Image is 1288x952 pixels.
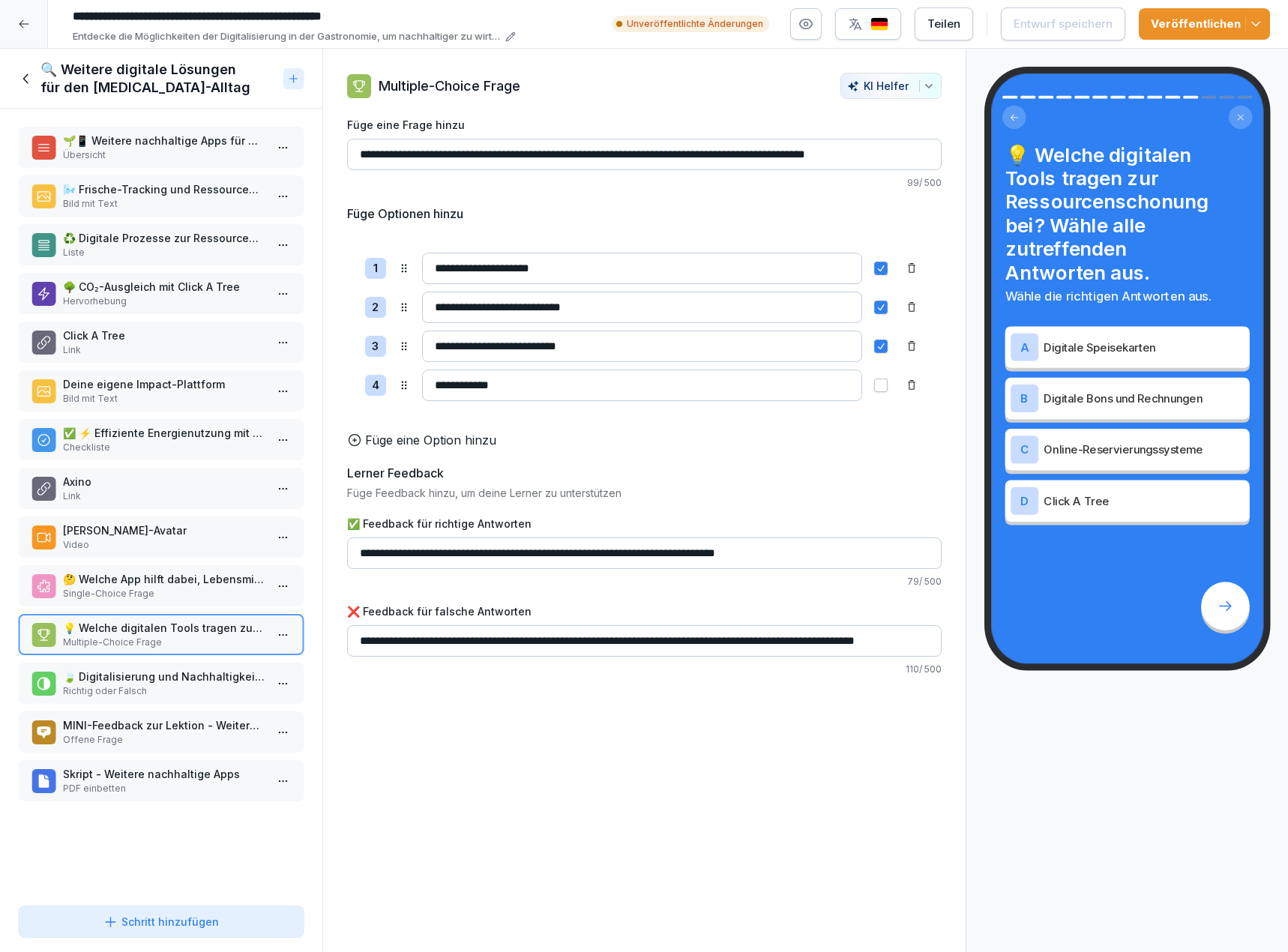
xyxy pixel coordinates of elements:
[63,425,265,441] p: ✅ ⚡ Effiziente Energienutzung mit Axino
[63,669,265,684] p: 🍃 Digitalisierung und Nachhaltigkeit können Hand in Hand gehen.
[1151,16,1258,32] div: Veröffentlichen
[63,328,265,343] p: Click A Tree
[63,197,265,211] p: Bild mit Text
[63,295,265,308] p: Hervorhebung
[347,464,444,482] h5: Lerner Feedback
[63,571,265,587] p: 🤔 Welche App hilft dabei, Lebensmittelverschwendung zu reduzieren?
[379,76,520,96] p: Multiple-Choice Frage
[63,636,265,649] p: Multiple-Choice Frage
[18,224,304,265] div: ♻️ Digitale Prozesse zur RessourcenschonungListe
[18,273,304,314] div: 🌳 CO₂-Ausgleich mit Click A TreeHervorhebung
[63,279,265,295] p: 🌳 CO₂-Ausgleich mit Click A Tree
[63,246,265,259] p: Liste
[18,419,304,460] div: ✅ ⚡ Effiziente Energienutzung mit AxinoCheckliste
[18,322,304,363] div: Click A TreeLink
[1044,339,1244,355] p: Digitale Speisekarten
[63,392,265,406] p: Bild mit Text
[63,620,265,636] p: 💡 Welche digitalen Tools tragen zur Ressourcenschonung bei? Wähle alle zutreffenden Antworten aus.
[847,79,935,92] div: KI Helfer
[18,516,304,558] div: [PERSON_NAME]-AvatarVideo
[63,181,265,197] p: 🌬️ Frische-Tracking und Ressourcenoptimierung
[927,16,960,32] div: Teilen
[1001,7,1125,40] button: Entwurf speichern
[1044,492,1244,509] p: Click A Tree
[1044,390,1244,406] p: Digitale Bons und Rechnungen
[347,117,942,133] label: Füge eine Frage hinzu
[103,914,219,930] div: Schritt hinzufügen
[63,343,265,357] p: Link
[63,230,265,246] p: ♻️ Digitale Prozesse zur Ressourcenschonung
[18,760,304,801] div: Skript - Weitere nachhaltige AppsPDF einbetten
[18,468,304,509] div: AxinoLink
[372,377,379,394] p: 4
[18,370,304,412] div: Deine eigene Impact-PlattformBild mit Text
[40,61,277,97] h1: 🔍 Weitere digitale Lösungen für den [MEDICAL_DATA]-Alltag
[63,733,265,747] p: Offene Frage
[347,485,942,501] p: Füge Feedback hinzu, um deine Lerner zu unterstützen
[1020,495,1029,507] p: D
[63,684,265,698] p: Richtig oder Falsch
[73,29,501,44] p: Entdecke die Möglichkeiten der Digitalisierung in der Gastronomie, um nachhaltiger zu wirtschafte...
[1014,16,1113,32] div: Entwurf speichern
[373,260,378,277] p: 1
[870,17,888,31] img: de.svg
[347,663,942,676] p: 110 / 500
[18,711,304,753] div: MINI-Feedback zur Lektion - Weitere nachhaltige Apps - Wie war es für dich?Offene Frage
[347,516,942,531] label: ✅ Feedback für richtige Antworten
[347,575,942,588] p: 79 / 500
[372,299,379,316] p: 2
[1044,442,1244,458] p: Online-Reservierungssysteme
[63,376,265,392] p: Deine eigene Impact-Plattform
[347,176,942,190] p: 99 / 500
[63,522,265,538] p: [PERSON_NAME]-Avatar
[63,766,265,782] p: Skript - Weitere nachhaltige Apps
[63,717,265,733] p: MINI-Feedback zur Lektion - Weitere nachhaltige Apps - Wie war es für dich?
[1020,341,1029,354] p: A
[18,127,304,168] div: 🌱📱 Weitere nachhaltige Apps für GastronomiebetriebeÜbersicht
[18,565,304,606] div: 🤔 Welche App hilft dabei, Lebensmittelverschwendung zu reduzieren?Single-Choice Frage
[365,431,496,449] p: Füge eine Option hinzu
[1005,143,1249,284] h4: 💡 Welche digitalen Tools tragen zur Ressourcenschonung bei? Wähle alle zutreffenden Antworten aus.
[372,338,379,355] p: 3
[63,538,265,552] p: Video
[63,148,265,162] p: Übersicht
[63,587,265,600] p: Single-Choice Frage
[63,441,265,454] p: Checkliste
[18,175,304,217] div: 🌬️ Frische-Tracking und RessourcenoptimierungBild mit Text
[18,614,304,655] div: 💡 Welche digitalen Tools tragen zur Ressourcenschonung bei? Wähle alle zutreffenden Antworten aus...
[18,906,304,938] button: Schritt hinzufügen
[915,7,973,40] button: Teilen
[1020,444,1029,457] p: C
[627,17,763,31] p: Unveröffentlichte Änderungen
[63,782,265,795] p: PDF einbetten
[63,133,265,148] p: 🌱📱 Weitere nachhaltige Apps für Gastronomiebetriebe
[1139,8,1270,40] button: Veröffentlichen
[347,205,463,223] h5: Füge Optionen hinzu
[1020,392,1028,405] p: B
[1005,287,1249,306] p: Wähle die richtigen Antworten aus.
[63,474,265,489] p: Axino
[840,73,942,99] button: KI Helfer
[18,663,304,704] div: 🍃 Digitalisierung und Nachhaltigkeit können Hand in Hand gehen.Richtig oder Falsch
[63,489,265,503] p: Link
[347,603,942,619] label: ❌ Feedback für falsche Antworten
